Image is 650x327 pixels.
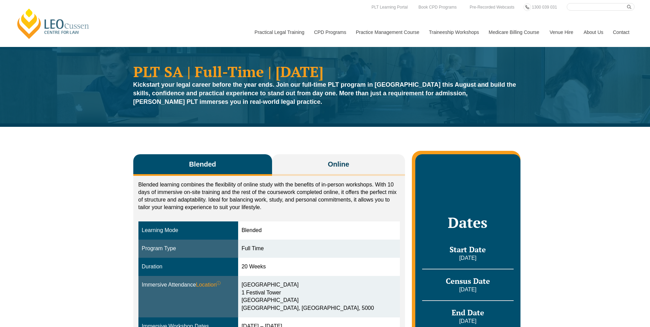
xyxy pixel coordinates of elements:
div: Immersive Attendance [142,281,235,289]
a: Contact [608,17,635,47]
span: Census Date [446,276,490,286]
span: Online [328,159,349,169]
strong: Kickstart your legal career before the year ends. Join our full-time PLT program in [GEOGRAPHIC_D... [133,81,516,105]
a: PLT Learning Portal [370,3,409,11]
h1: PLT SA | Full-Time | [DATE] [133,64,517,79]
div: 20 Weeks [242,263,396,271]
div: [GEOGRAPHIC_DATA] 1 Festival Tower [GEOGRAPHIC_DATA] [GEOGRAPHIC_DATA], [GEOGRAPHIC_DATA], 5000 [242,281,396,312]
span: 1300 039 031 [532,5,557,10]
span: Location [196,281,221,289]
h2: Dates [422,214,513,231]
span: Blended [189,159,216,169]
p: [DATE] [422,317,513,325]
p: Blended learning combines the flexibility of online study with the benefits of in-person workshop... [138,181,400,211]
div: Learning Mode [142,227,235,234]
sup: ⓘ [217,281,221,286]
a: Medicare Billing Course [483,17,544,47]
a: Practice Management Course [351,17,424,47]
span: End Date [452,307,484,317]
a: Practical Legal Training [249,17,309,47]
a: Book CPD Programs [417,3,458,11]
a: About Us [578,17,608,47]
a: CPD Programs [309,17,351,47]
div: Blended [242,227,396,234]
span: Start Date [450,244,486,254]
a: [PERSON_NAME] Centre for Law [15,8,91,40]
a: Pre-Recorded Webcasts [468,3,516,11]
a: Venue Hire [544,17,578,47]
iframe: LiveChat chat widget [604,281,633,310]
p: [DATE] [422,286,513,293]
a: Traineeship Workshops [424,17,483,47]
a: 1300 039 031 [530,3,559,11]
div: Duration [142,263,235,271]
div: Full Time [242,245,396,253]
div: Program Type [142,245,235,253]
p: [DATE] [422,254,513,262]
